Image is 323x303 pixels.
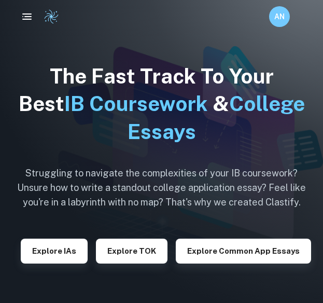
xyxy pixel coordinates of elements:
h6: AN [274,11,286,22]
a: Explore TOK [96,245,167,255]
span: College Essays [128,91,305,143]
button: Explore IAs [21,239,88,264]
span: IB Coursework [64,91,208,116]
button: AN [269,6,290,27]
h1: The Fast Track To Your Best & [12,62,311,145]
img: Clastify logo [44,9,59,24]
button: Explore TOK [96,239,167,264]
a: Clastify logo [37,9,59,24]
h6: Struggling to navigate the complexities of your IB coursework? Unsure how to write a standout col... [12,166,311,210]
button: Explore Common App essays [176,239,311,264]
a: Explore Common App essays [176,245,311,255]
a: Explore IAs [21,245,88,255]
